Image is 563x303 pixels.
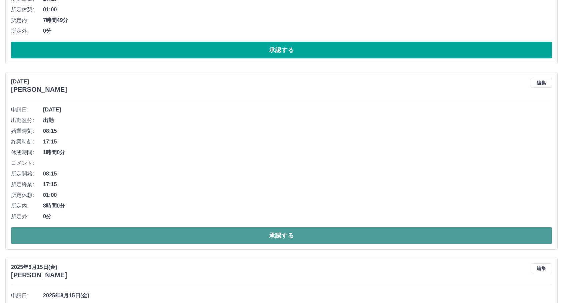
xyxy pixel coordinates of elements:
[11,181,43,189] span: 所定終業:
[11,227,552,244] button: 承認する
[11,271,67,279] h3: [PERSON_NAME]
[11,6,43,14] span: 所定休憩:
[11,78,67,86] p: [DATE]
[11,86,67,93] h3: [PERSON_NAME]
[43,16,552,24] span: 7時間49分
[531,263,552,273] button: 編集
[11,202,43,210] span: 所定内:
[43,138,552,146] span: 17:15
[11,148,43,157] span: 休憩時間:
[531,78,552,88] button: 編集
[43,148,552,157] span: 1時間0分
[43,106,552,114] span: [DATE]
[43,6,552,14] span: 01:00
[11,191,43,199] span: 所定休憩:
[11,42,552,58] button: 承認する
[11,213,43,221] span: 所定外:
[43,181,552,189] span: 17:15
[43,27,552,35] span: 0分
[43,191,552,199] span: 01:00
[11,116,43,124] span: 出勤区分:
[43,116,552,124] span: 出勤
[11,170,43,178] span: 所定開始:
[11,106,43,114] span: 申請日:
[43,127,552,135] span: 08:15
[43,202,552,210] span: 8時間0分
[11,263,67,271] p: 2025年8月15日(金)
[11,138,43,146] span: 終業時刻:
[11,16,43,24] span: 所定内:
[11,127,43,135] span: 始業時刻:
[43,213,552,221] span: 0分
[11,292,43,300] span: 申請日:
[11,159,43,167] span: コメント:
[43,292,552,300] span: 2025年8月15日(金)
[11,27,43,35] span: 所定外:
[43,170,552,178] span: 08:15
